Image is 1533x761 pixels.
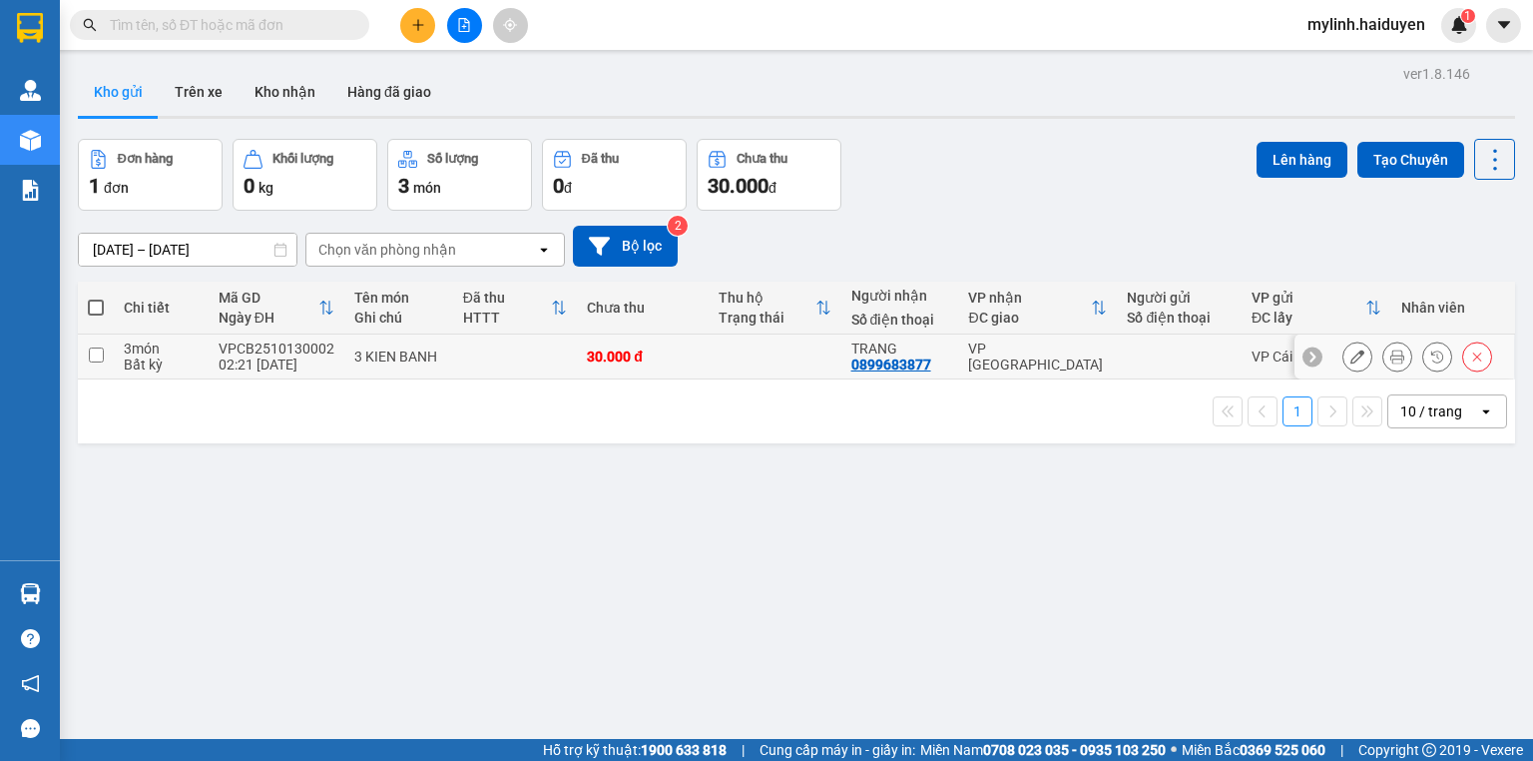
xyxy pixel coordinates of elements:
[1257,142,1347,178] button: Lên hàng
[219,310,318,326] div: Ngày ĐH
[1252,349,1381,365] div: VP Cái Bè
[89,174,100,198] span: 1
[983,742,1166,758] strong: 0708 023 035 - 0935 103 250
[968,341,1107,373] div: VP [GEOGRAPHIC_DATA]
[1495,16,1513,34] span: caret-down
[920,739,1166,761] span: Miền Nam
[503,18,517,32] span: aim
[21,629,40,648] span: question-circle
[1486,8,1521,43] button: caret-down
[20,583,41,604] img: warehouse-icon
[493,8,528,43] button: aim
[1400,401,1462,421] div: 10 / trang
[398,174,409,198] span: 3
[708,174,768,198] span: 30.000
[587,349,699,365] div: 30.000 đ
[258,180,273,196] span: kg
[318,240,456,260] div: Chọn văn phòng nhận
[413,180,441,196] span: món
[110,14,345,36] input: Tìm tên, số ĐT hoặc mã đơn
[1242,282,1391,335] th: Toggle SortBy
[21,719,40,738] span: message
[697,139,841,211] button: Chưa thu30.000đ
[463,310,551,326] div: HTTT
[851,341,949,357] div: TRANG
[851,357,931,373] div: 0899683877
[20,180,41,201] img: solution-icon
[968,290,1091,306] div: VP nhận
[78,139,223,211] button: Đơn hàng1đơn
[968,310,1091,326] div: ĐC giao
[1240,742,1325,758] strong: 0369 525 060
[719,310,814,326] div: Trạng thái
[1291,12,1441,37] span: mylinh.haiduyen
[124,341,199,357] div: 3 món
[124,300,199,316] div: Chi tiết
[543,739,727,761] span: Hỗ trợ kỹ thuật:
[78,68,159,116] button: Kho gửi
[79,234,296,266] input: Select a date range.
[427,152,478,166] div: Số lượng
[17,13,43,43] img: logo-vxr
[331,68,447,116] button: Hàng đã giao
[1340,739,1343,761] span: |
[851,288,949,304] div: Người nhận
[20,130,41,151] img: warehouse-icon
[104,180,129,196] span: đơn
[400,8,435,43] button: plus
[272,152,333,166] div: Khối lượng
[354,310,443,326] div: Ghi chú
[709,282,840,335] th: Toggle SortBy
[768,180,776,196] span: đ
[542,139,687,211] button: Đã thu0đ
[387,139,532,211] button: Số lượng3món
[1403,63,1470,85] div: ver 1.8.146
[463,290,551,306] div: Đã thu
[742,739,745,761] span: |
[587,300,699,316] div: Chưa thu
[21,674,40,693] span: notification
[20,80,41,101] img: warehouse-icon
[737,152,787,166] div: Chưa thu
[564,180,572,196] span: đ
[582,152,619,166] div: Đã thu
[219,290,318,306] div: Mã GD
[457,18,471,32] span: file-add
[411,18,425,32] span: plus
[1127,310,1231,326] div: Số điện thoại
[1282,396,1312,426] button: 1
[851,312,949,328] div: Số điện thoại
[239,68,331,116] button: Kho nhận
[159,68,239,116] button: Trên xe
[641,742,727,758] strong: 1900 633 818
[1252,310,1365,326] div: ĐC lấy
[536,242,552,258] svg: open
[244,174,255,198] span: 0
[219,341,334,357] div: VPCB2510130002
[453,282,577,335] th: Toggle SortBy
[1422,743,1436,757] span: copyright
[1478,403,1494,419] svg: open
[447,8,482,43] button: file-add
[83,18,97,32] span: search
[233,139,377,211] button: Khối lượng0kg
[958,282,1117,335] th: Toggle SortBy
[1461,9,1475,23] sup: 1
[354,349,443,365] div: 3 KIEN BANH
[354,290,443,306] div: Tên món
[668,216,688,236] sup: 2
[553,174,564,198] span: 0
[573,226,678,267] button: Bộ lọc
[219,357,334,373] div: 02:21 [DATE]
[1127,290,1231,306] div: Người gửi
[1464,9,1471,23] span: 1
[118,152,173,166] div: Đơn hàng
[1450,16,1468,34] img: icon-new-feature
[1357,142,1464,178] button: Tạo Chuyến
[1252,290,1365,306] div: VP gửi
[209,282,344,335] th: Toggle SortBy
[1171,746,1177,754] span: ⚪️
[124,357,199,373] div: Bất kỳ
[719,290,814,306] div: Thu hộ
[1401,300,1503,316] div: Nhân viên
